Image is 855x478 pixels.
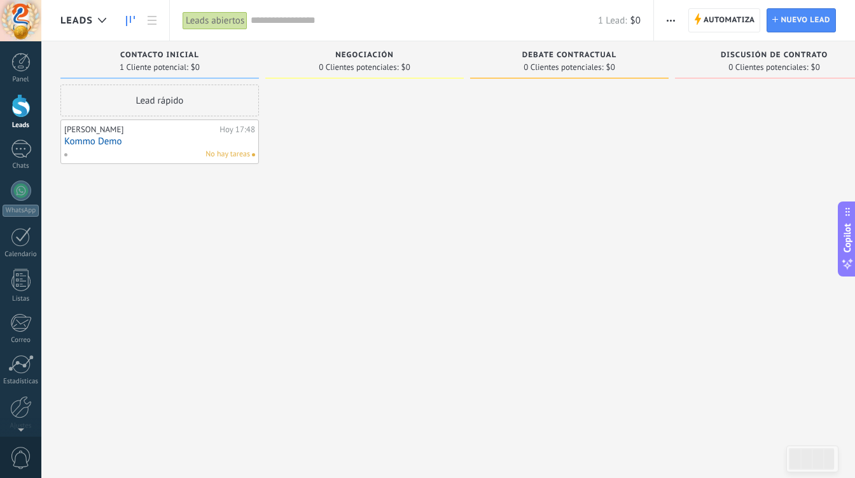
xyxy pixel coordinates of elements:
[3,378,39,386] div: Estadísticas
[141,8,163,33] a: Lista
[598,15,627,27] span: 1 Lead:
[841,224,854,253] span: Copilot
[60,15,93,27] span: Leads
[476,51,662,62] div: Debate contractual
[3,295,39,303] div: Listas
[3,76,39,84] div: Panel
[524,64,603,71] span: 0 Clientes potenciales:
[721,51,828,60] span: Discusión de contrato
[272,51,457,62] div: Negociación
[704,9,755,32] span: Automatiza
[3,162,39,170] div: Chats
[64,136,255,147] a: Kommo Demo
[120,64,188,71] span: 1 Cliente potencial:
[3,121,39,130] div: Leads
[120,51,199,60] span: Contacto inicial
[781,9,830,32] span: Nuevo lead
[630,15,641,27] span: $0
[688,8,761,32] a: Automatiza
[522,51,616,60] span: Debate contractual
[401,64,410,71] span: $0
[662,8,680,32] button: Más
[3,250,39,259] div: Calendario
[205,149,250,160] span: No hay tareas
[319,64,398,71] span: 0 Clientes potenciales:
[252,153,255,156] span: No hay nada asignado
[3,336,39,345] div: Correo
[60,85,259,116] div: Lead rápido
[120,8,141,33] a: Leads
[3,205,39,217] div: WhatsApp
[67,51,253,62] div: Contacto inicial
[728,64,808,71] span: 0 Clientes potenciales:
[219,125,255,135] div: Hoy 17:48
[767,8,836,32] a: Nuevo lead
[191,64,200,71] span: $0
[183,11,247,30] div: Leads abiertos
[64,125,216,135] div: [PERSON_NAME]
[811,64,820,71] span: $0
[606,64,615,71] span: $0
[335,51,394,60] span: Negociación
